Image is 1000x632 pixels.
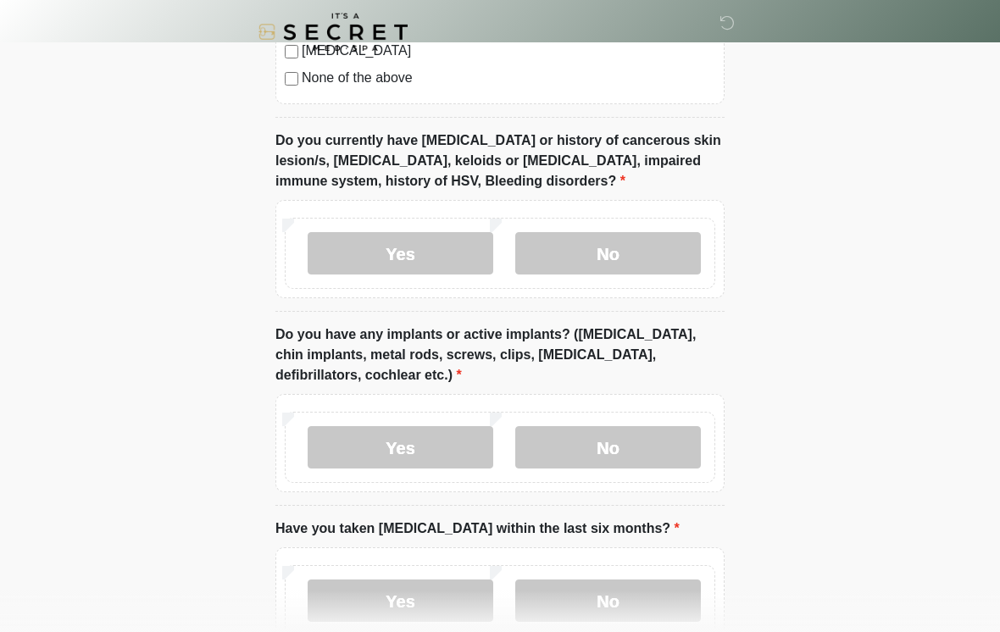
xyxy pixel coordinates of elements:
img: It's A Secret Med Spa Logo [258,13,408,51]
label: Have you taken [MEDICAL_DATA] within the last six months? [275,518,680,539]
label: No [515,426,701,468]
label: None of the above [302,68,715,88]
label: Do you currently have [MEDICAL_DATA] or history of cancerous skin lesion/s, [MEDICAL_DATA], keloi... [275,130,725,191]
input: None of the above [285,72,298,86]
label: Yes [308,579,493,622]
label: Yes [308,232,493,274]
label: Yes [308,426,493,468]
label: No [515,232,701,274]
label: No [515,579,701,622]
label: Do you have any implants or active implants? ([MEDICAL_DATA], chin implants, metal rods, screws, ... [275,324,725,385]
